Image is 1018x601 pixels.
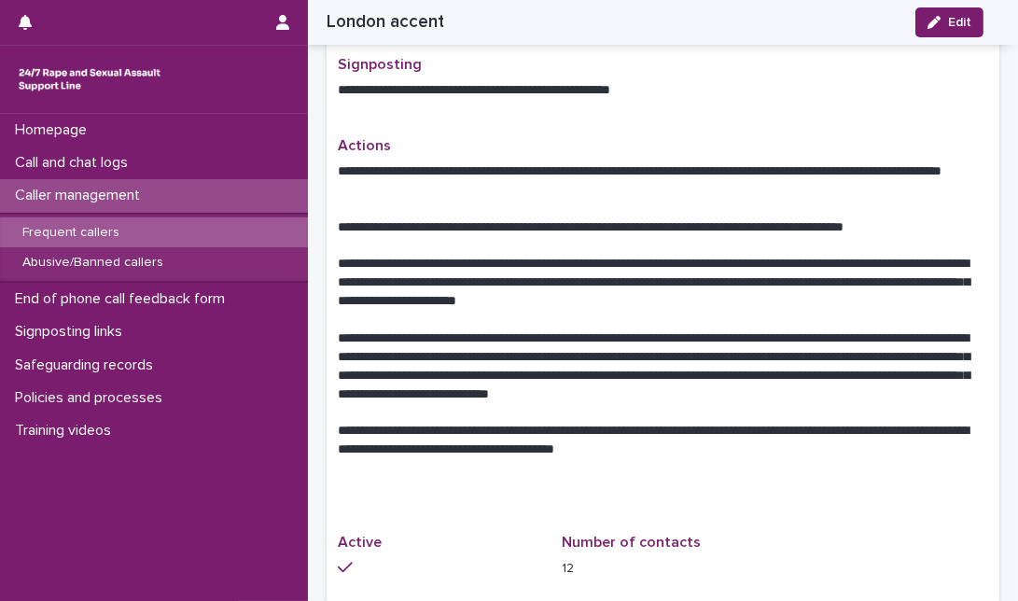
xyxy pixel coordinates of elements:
[7,187,155,204] p: Caller management
[327,11,444,33] h2: London accent
[338,57,422,72] span: Signposting
[15,61,164,98] img: rhQMoQhaT3yELyF149Cw
[338,535,382,550] span: Active
[562,535,701,550] span: Number of contacts
[338,138,391,153] span: Actions
[915,7,983,37] button: Edit
[7,255,178,271] p: Abusive/Banned callers
[7,356,168,374] p: Safeguarding records
[7,154,143,172] p: Call and chat logs
[948,16,971,29] span: Edit
[7,422,126,440] p: Training videos
[562,559,763,579] p: 12
[7,121,102,139] p: Homepage
[7,323,137,341] p: Signposting links
[7,290,240,308] p: End of phone call feedback form
[7,225,134,241] p: Frequent callers
[7,389,177,407] p: Policies and processes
